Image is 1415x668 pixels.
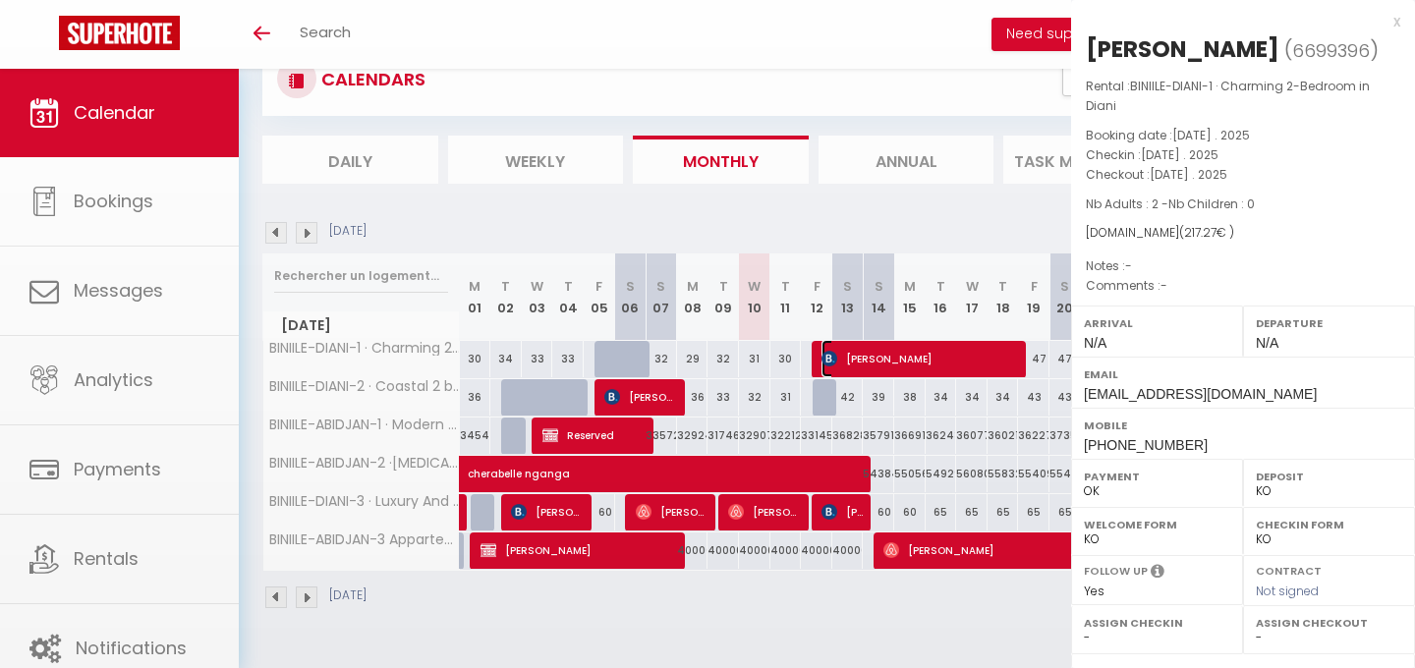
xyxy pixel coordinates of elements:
div: x [1071,10,1400,33]
span: [DATE] . 2025 [1141,146,1218,163]
label: Departure [1256,313,1402,333]
span: - [1125,257,1132,274]
span: Nb Adults : 2 - [1086,195,1255,212]
span: - [1160,277,1167,294]
label: Follow up [1084,563,1148,580]
span: 6699396 [1292,38,1370,63]
p: Checkout : [1086,165,1400,185]
label: Assign Checkin [1084,613,1230,633]
p: Notes : [1086,256,1400,276]
p: Booking date : [1086,126,1400,145]
span: Nb Children : 0 [1168,195,1255,212]
label: Checkin form [1256,515,1402,534]
span: ( € ) [1179,224,1234,241]
label: Welcome form [1084,515,1230,534]
p: Comments : [1086,276,1400,296]
span: [DATE] . 2025 [1150,166,1227,183]
span: Not signed [1256,583,1319,599]
span: [DATE] . 2025 [1172,127,1250,143]
span: BINIILE-DIANI-1 · Charming 2-Bedroom in Diani [1086,78,1370,114]
label: Email [1084,364,1402,384]
button: Ouvrir le widget de chat LiveChat [16,8,75,67]
label: Mobile [1084,416,1402,435]
label: Payment [1084,467,1230,486]
span: N/A [1256,335,1278,351]
i: Select YES if you want to send post-checkout messages sequences [1151,563,1164,584]
span: [PHONE_NUMBER] [1084,437,1208,453]
span: [EMAIL_ADDRESS][DOMAIN_NAME] [1084,386,1317,402]
label: Assign Checkout [1256,613,1402,633]
span: ( ) [1284,36,1379,64]
label: Arrival [1084,313,1230,333]
p: Rental : [1086,77,1400,116]
p: Checkin : [1086,145,1400,165]
label: Deposit [1256,467,1402,486]
span: 217.27 [1184,224,1217,241]
div: [PERSON_NAME] [1086,33,1279,65]
div: [DOMAIN_NAME] [1086,224,1400,243]
label: Contract [1256,563,1322,576]
span: N/A [1084,335,1106,351]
